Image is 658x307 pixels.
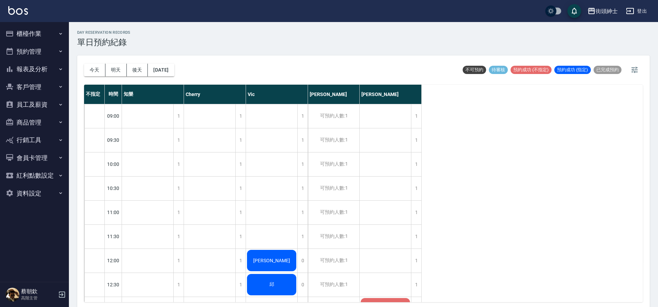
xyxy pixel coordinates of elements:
[105,64,127,76] button: 明天
[360,85,422,104] div: [PERSON_NAME]
[623,5,650,18] button: 登出
[148,64,174,76] button: [DATE]
[308,225,359,248] div: 可預約人數:1
[235,273,246,297] div: 1
[554,67,591,73] span: 預約成功 (指定)
[489,67,508,73] span: 待審核
[3,43,66,61] button: 預約管理
[308,152,359,176] div: 可預約人數:1
[105,224,122,248] div: 11:30
[297,177,308,200] div: 1
[3,78,66,96] button: 客戶管理
[105,248,122,273] div: 12:00
[308,85,360,104] div: [PERSON_NAME]
[297,201,308,224] div: 1
[3,60,66,78] button: 報表及分析
[308,104,359,128] div: 可預約人數:1
[105,104,122,128] div: 09:00
[3,25,66,43] button: 櫃檯作業
[173,152,184,176] div: 1
[8,6,28,15] img: Logo
[173,273,184,297] div: 1
[122,85,184,104] div: 知樂
[297,225,308,248] div: 1
[105,85,122,104] div: 時間
[411,152,421,176] div: 1
[173,249,184,273] div: 1
[105,273,122,297] div: 12:30
[596,7,618,15] div: 街頭紳士
[235,249,246,273] div: 1
[308,249,359,273] div: 可預約人數:1
[3,96,66,114] button: 員工及薪資
[411,128,421,152] div: 1
[594,67,621,73] span: 已完成預約
[105,176,122,200] div: 10:30
[127,64,148,76] button: 後天
[184,85,246,104] div: Cherry
[308,273,359,297] div: 可預約人數:1
[3,131,66,149] button: 行銷工具
[173,201,184,224] div: 1
[173,177,184,200] div: 1
[105,200,122,224] div: 11:00
[77,38,131,47] h3: 單日預約紀錄
[235,201,246,224] div: 1
[235,225,246,248] div: 1
[411,104,421,128] div: 1
[308,128,359,152] div: 可預約人數:1
[411,177,421,200] div: 1
[21,295,56,301] p: 高階主管
[105,128,122,152] div: 09:30
[84,85,105,104] div: 不指定
[297,152,308,176] div: 1
[235,128,246,152] div: 1
[297,128,308,152] div: 1
[235,104,246,128] div: 1
[297,104,308,128] div: 1
[3,184,66,202] button: 資料設定
[297,273,308,297] div: 0
[585,4,620,18] button: 街頭紳士
[246,85,308,104] div: Vic
[77,30,131,35] h2: day Reservation records
[511,67,552,73] span: 預約成功 (不指定)
[463,67,486,73] span: 不可預約
[173,128,184,152] div: 1
[411,273,421,297] div: 1
[235,177,246,200] div: 1
[252,258,291,263] span: [PERSON_NAME]
[297,249,308,273] div: 0
[411,225,421,248] div: 1
[84,64,105,76] button: 今天
[567,4,581,18] button: save
[411,249,421,273] div: 1
[6,288,19,301] img: Person
[3,167,66,184] button: 紅利點數設定
[308,177,359,200] div: 可預約人數:1
[235,152,246,176] div: 1
[173,225,184,248] div: 1
[3,149,66,167] button: 會員卡管理
[411,201,421,224] div: 1
[21,288,56,295] h5: 蔡朝欽
[173,104,184,128] div: 1
[268,282,276,288] span: 邱
[105,152,122,176] div: 10:00
[3,114,66,131] button: 商品管理
[308,201,359,224] div: 可預約人數:1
